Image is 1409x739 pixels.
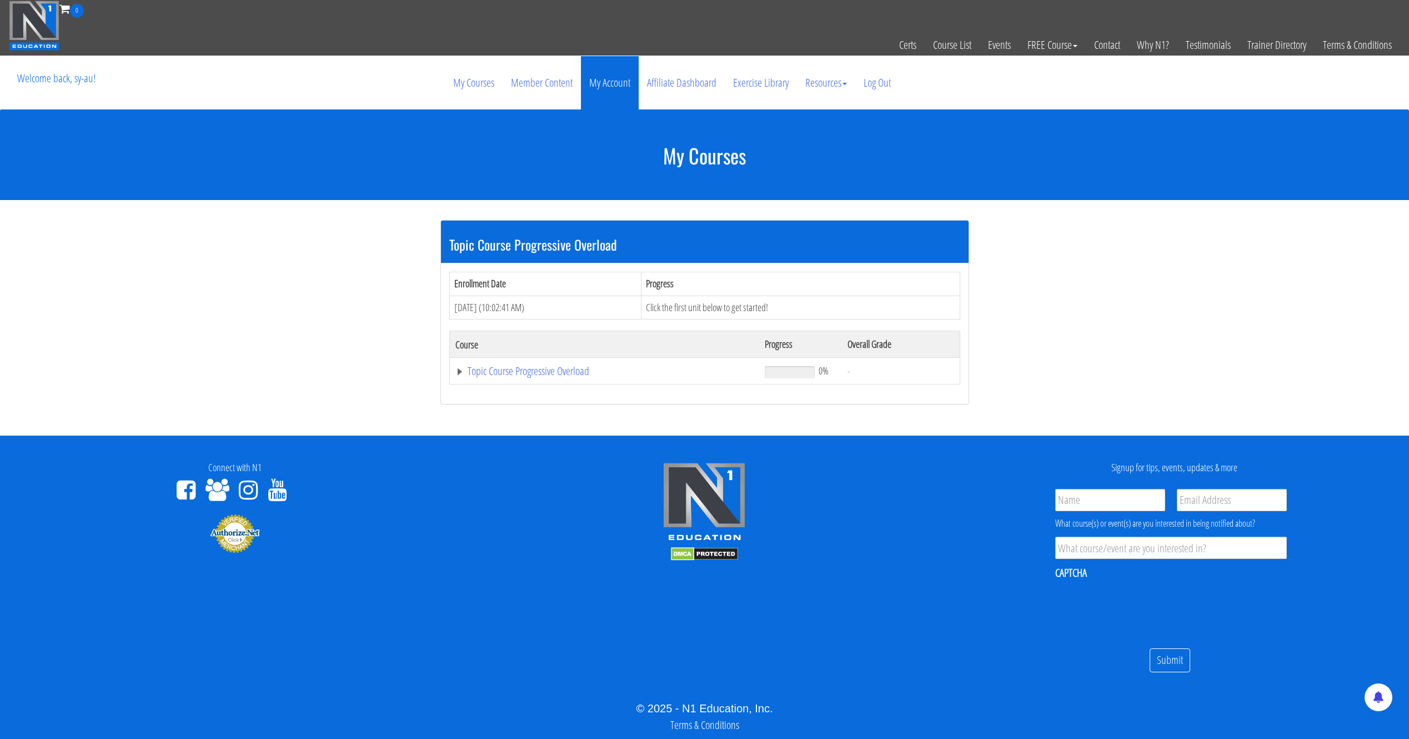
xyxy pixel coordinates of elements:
a: My Account [581,56,639,109]
a: Events [980,18,1019,72]
h4: Signup for tips, events, updates & more [947,462,1401,473]
a: Affiliate Dashboard [639,56,725,109]
label: CAPTCHA [1055,566,1087,580]
th: Enrollment Date [449,272,641,296]
th: Course [449,331,759,358]
a: Topic Course Progressive Overload [455,366,754,377]
a: Certs [891,18,925,72]
td: [DATE] (10:02:41 AM) [449,296,641,319]
input: What course/event are you interested in? [1055,537,1287,559]
img: n1-edu-logo [663,462,746,545]
a: FREE Course [1019,18,1086,72]
a: Terms & Conditions [670,717,739,732]
a: 0 [59,1,84,16]
input: Name [1055,489,1165,511]
a: Exercise Library [725,56,797,109]
a: My Courses [445,56,503,109]
h3: Topic Course Progressive Overload [449,237,960,252]
h4: Connect with N1 [8,462,462,473]
a: Course List [925,18,980,72]
a: Testimonials [1177,18,1239,72]
a: Log Out [855,56,899,109]
td: Click the first unit below to get started! [641,296,960,319]
img: n1-education [9,1,59,51]
span: 0 [70,4,84,18]
div: © 2025 - N1 Education, Inc. [8,700,1401,717]
a: Trainer Directory [1239,18,1315,72]
input: Submit [1150,648,1190,672]
div: What course(s) or event(s) are you interested in being notified about? [1055,517,1287,530]
input: Email Address [1177,489,1287,511]
a: Member Content [503,56,581,109]
th: Progress [641,272,960,296]
a: Why N1? [1129,18,1177,72]
td: - [842,358,960,385]
a: Terms & Conditions [1315,18,1400,72]
span: 0% [819,364,829,377]
img: Authorize.Net Merchant - Click to Verify [210,513,260,553]
th: Progress [759,331,842,358]
th: Overall Grade [842,331,960,358]
p: Welcome back, sy-au! [9,56,104,101]
iframe: reCAPTCHA [1055,587,1224,631]
a: Resources [797,56,855,109]
a: Contact [1086,18,1129,72]
img: DMCA.com Protection Status [671,547,738,561]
